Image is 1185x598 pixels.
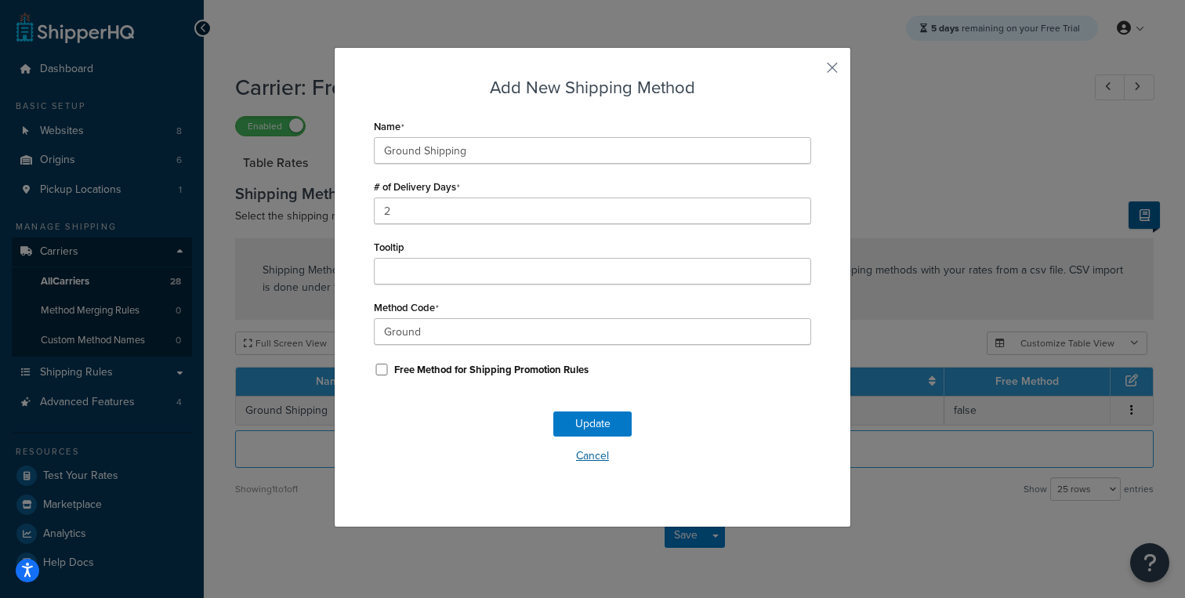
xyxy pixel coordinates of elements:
label: Method Code [374,302,439,314]
button: Cancel [374,444,811,468]
h3: Add New Shipping Method [374,75,811,100]
label: Tooltip [374,241,404,253]
label: Free Method for Shipping Promotion Rules [394,363,589,377]
button: Update [553,411,632,437]
label: Name [374,121,404,133]
label: # of Delivery Days [374,181,460,194]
